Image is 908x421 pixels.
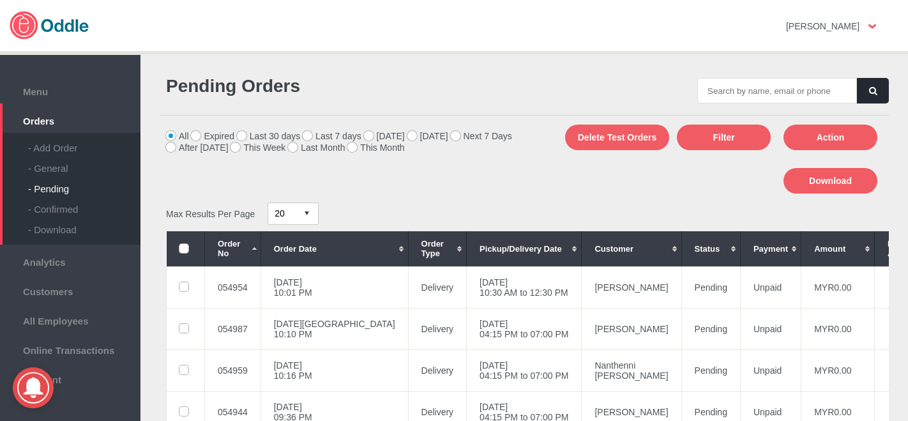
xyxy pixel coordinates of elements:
[205,231,261,266] th: Order No
[288,142,345,153] label: Last Month
[801,308,875,349] td: MYR0.00
[408,308,467,349] td: Delivery
[801,349,875,391] td: MYR0.00
[681,231,740,266] th: Status
[467,308,582,349] td: [DATE] 04:15 PM to 07:00 PM
[166,208,255,218] span: Max Results Per Page
[740,231,801,266] th: Payment
[740,349,801,391] td: Unpaid
[347,142,404,153] label: This Month
[740,266,801,308] td: Unpaid
[261,266,408,308] td: [DATE] 10:01 PM
[6,254,134,268] span: Analytics
[6,371,134,385] span: Account
[28,153,140,174] div: - General
[783,125,877,150] button: Action
[408,231,467,266] th: Order Type
[740,308,801,349] td: Unpaid
[677,125,771,150] button: Filter
[801,231,875,266] th: Amount
[451,131,512,141] label: Next 7 Days
[467,266,582,308] td: [DATE] 10:30 AM to 12:30 PM
[868,24,876,29] img: user-option-arrow.png
[166,76,518,96] h1: Pending Orders
[28,194,140,215] div: - Confirmed
[303,131,361,141] label: Last 7 days
[408,349,467,391] td: Delivery
[205,308,261,349] td: 054987
[28,174,140,194] div: - Pending
[681,308,740,349] td: Pending
[231,142,285,153] label: This Week
[261,231,408,266] th: Order Date
[467,349,582,391] td: [DATE] 04:15 PM to 07:00 PM
[681,266,740,308] td: Pending
[582,266,681,308] td: [PERSON_NAME]
[166,142,229,153] label: After [DATE]
[205,349,261,391] td: 054959
[166,131,189,141] label: All
[6,283,134,297] span: Customers
[408,266,467,308] td: Delivery
[6,112,134,126] span: Orders
[697,78,857,103] input: Search by name, email or phone
[261,349,408,391] td: [DATE] 10:16 PM
[6,83,134,97] span: Menu
[786,21,859,31] strong: [PERSON_NAME]
[364,131,405,141] label: [DATE]
[6,342,134,356] span: Online Transactions
[407,131,448,141] label: [DATE]
[681,349,740,391] td: Pending
[582,349,681,391] td: Nanthenni [PERSON_NAME]
[28,215,140,235] div: - Download
[28,133,140,153] div: - Add Order
[467,231,582,266] th: Pickup/Delivery Date
[582,231,681,266] th: Customer
[191,131,234,141] label: Expired
[582,308,681,349] td: [PERSON_NAME]
[565,125,669,150] button: Delete Test Orders
[783,168,877,194] button: Download
[801,266,875,308] td: MYR0.00
[6,312,134,326] span: All Employees
[205,266,261,308] td: 054954
[261,308,408,349] td: [DATE][GEOGRAPHIC_DATA] 10:10 PM
[237,131,300,141] label: Last 30 days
